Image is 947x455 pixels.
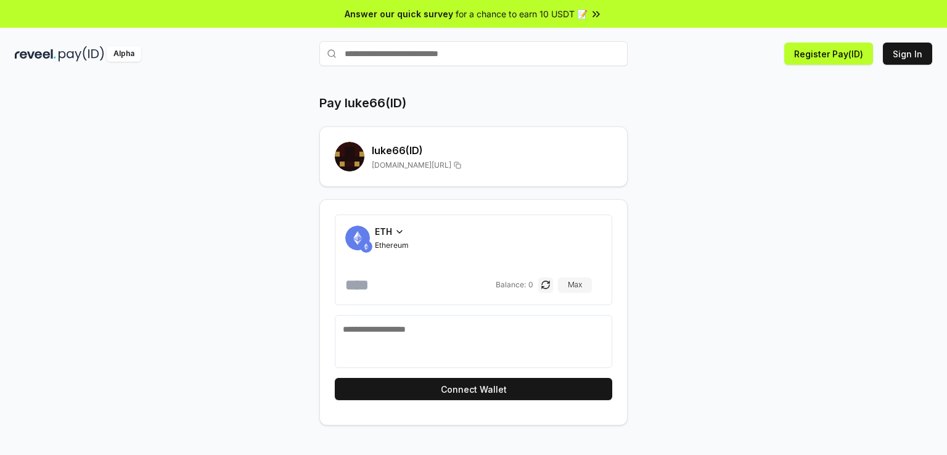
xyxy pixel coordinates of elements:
span: 0 [528,280,533,290]
span: Ethereum [375,240,409,250]
h1: Pay luke66(ID) [319,94,406,112]
img: pay_id [59,46,104,62]
span: Balance: [496,280,526,290]
span: ETH [375,225,392,238]
h2: luke66 (ID) [372,143,612,158]
button: Sign In [883,43,932,65]
img: ETH.svg [360,240,372,253]
span: [DOMAIN_NAME][URL] [372,160,451,170]
div: Alpha [107,46,141,62]
img: reveel_dark [15,46,56,62]
span: Answer our quick survey [345,7,453,20]
button: Max [558,277,592,292]
button: Connect Wallet [335,378,612,400]
button: Register Pay(ID) [784,43,873,65]
span: for a chance to earn 10 USDT 📝 [456,7,588,20]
